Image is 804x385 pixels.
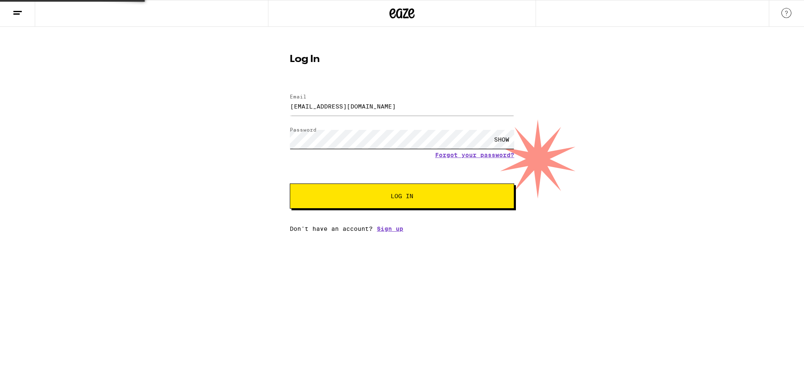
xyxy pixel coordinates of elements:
input: Email [290,97,514,116]
button: Log In [290,183,514,209]
a: Forgot your password? [435,152,514,158]
h1: Log In [290,54,514,65]
label: Email [290,94,307,99]
label: Password [290,127,317,132]
span: Hi. Need any help? [5,6,60,13]
a: Sign up [377,225,403,232]
span: Log In [391,193,413,199]
div: Don't have an account? [290,225,514,232]
div: SHOW [489,130,514,149]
